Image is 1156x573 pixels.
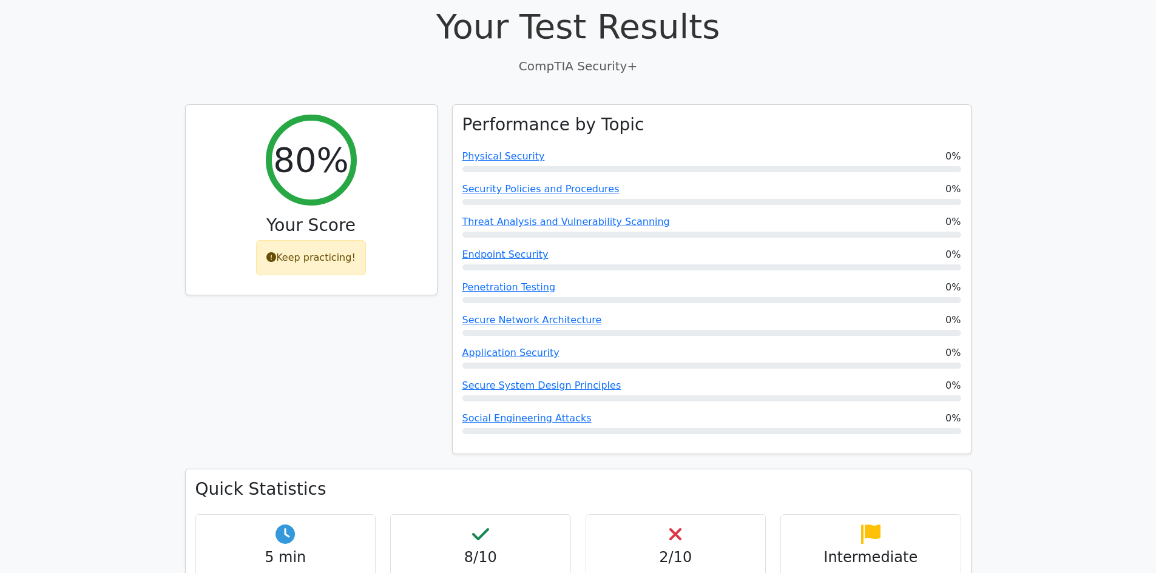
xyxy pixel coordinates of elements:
a: Physical Security [462,150,545,162]
h4: Intermediate [791,549,951,566]
h1: Your Test Results [185,6,972,47]
span: 0% [945,247,961,262]
a: Threat Analysis and Vulnerability Scanning [462,216,670,227]
a: Application Security [462,347,559,358]
p: CompTIA Security+ [185,57,972,75]
h4: 5 min [206,549,366,566]
span: 0% [945,280,961,295]
h3: Performance by Topic [462,115,644,135]
span: 0% [945,378,961,393]
a: Secure Network Architecture [462,314,602,326]
span: 0% [945,313,961,327]
span: 0% [945,215,961,229]
span: 0% [945,149,961,164]
a: Secure System Design Principles [462,380,621,391]
a: Social Engineering Attacks [462,412,592,424]
a: Endpoint Security [462,249,549,260]
span: 0% [945,346,961,360]
div: Keep practicing! [256,240,366,275]
h2: 80% [273,139,348,180]
span: 0% [945,411,961,426]
a: Security Policies and Procedures [462,183,620,195]
h4: 8/10 [401,549,561,566]
h4: 2/10 [596,549,756,566]
span: 0% [945,182,961,196]
h3: Your Score [195,215,427,236]
a: Penetration Testing [462,281,556,293]
h3: Quick Statistics [195,479,961,500]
